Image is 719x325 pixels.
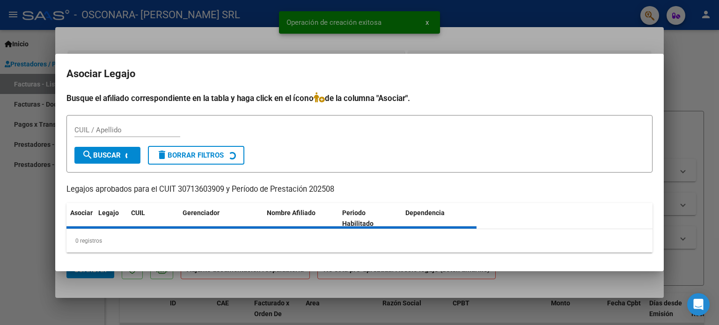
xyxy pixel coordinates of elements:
datatable-header-cell: Gerenciador [179,203,263,234]
h4: Busque el afiliado correspondiente en la tabla y haga click en el ícono de la columna "Asociar". [66,92,653,104]
mat-icon: delete [156,149,168,160]
h2: Asociar Legajo [66,65,653,83]
datatable-header-cell: Periodo Habilitado [338,203,402,234]
span: Periodo Habilitado [342,209,374,227]
div: 0 registros [66,229,653,253]
span: Dependencia [405,209,445,217]
button: Buscar [74,147,140,164]
span: Buscar [82,151,121,159]
span: Gerenciador [183,209,220,217]
datatable-header-cell: Asociar [66,203,95,234]
div: Open Intercom Messenger [687,293,710,316]
mat-icon: search [82,149,93,160]
span: Nombre Afiliado [267,209,315,217]
datatable-header-cell: Dependencia [402,203,477,234]
span: Legajo [98,209,119,217]
button: Borrar Filtros [148,146,244,165]
span: Borrar Filtros [156,151,224,159]
span: CUIL [131,209,145,217]
datatable-header-cell: CUIL [127,203,179,234]
datatable-header-cell: Legajo [95,203,127,234]
p: Legajos aprobados para el CUIT 30713603909 y Período de Prestación 202508 [66,184,653,195]
datatable-header-cell: Nombre Afiliado [263,203,338,234]
span: Asociar [70,209,93,217]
